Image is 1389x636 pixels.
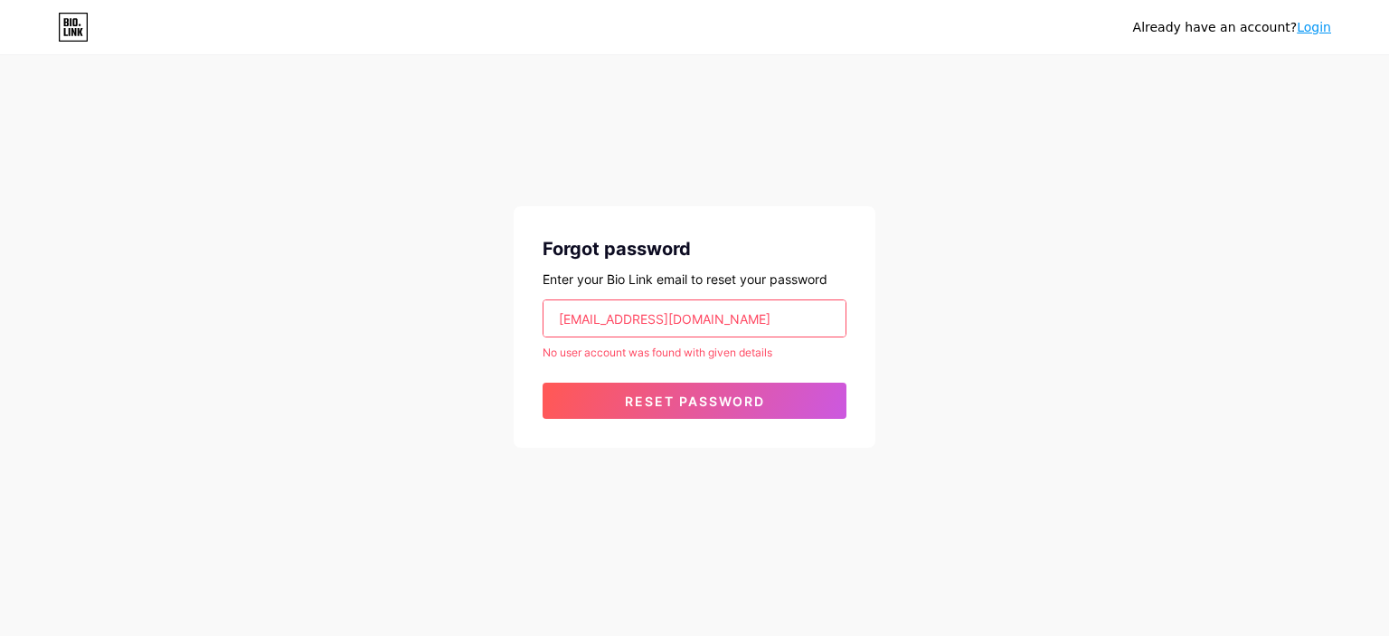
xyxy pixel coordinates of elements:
[543,300,846,337] input: Email
[625,394,765,409] span: Reset password
[543,383,846,419] button: Reset password
[543,270,846,289] div: Enter your Bio Link email to reset your password
[543,345,846,361] div: No user account was found with given details
[543,235,846,262] div: Forgot password
[1133,18,1331,37] div: Already have an account?
[1297,20,1331,34] a: Login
